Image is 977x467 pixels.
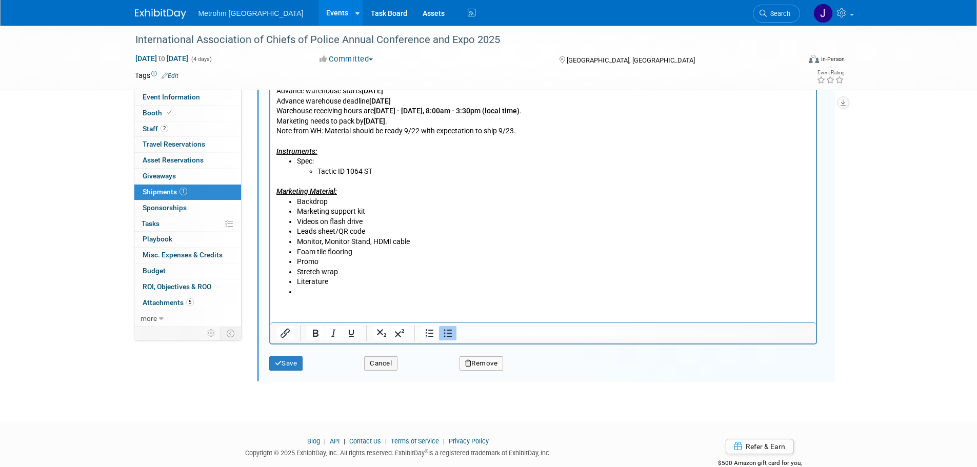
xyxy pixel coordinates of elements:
[134,216,241,232] a: Tasks
[322,437,328,445] span: |
[373,326,390,340] button: Subscript
[143,251,223,259] span: Misc. Expenses & Credits
[567,56,695,64] span: [GEOGRAPHIC_DATA], [GEOGRAPHIC_DATA]
[325,326,342,340] button: Italic
[134,279,241,295] a: ROI, Objectives & ROO
[134,311,241,327] a: more
[135,9,186,19] img: ExhibitDay
[134,153,241,168] a: Asset Reservations
[349,437,381,445] a: Contact Us
[307,437,320,445] a: Blog
[190,56,212,63] span: (4 days)
[143,109,174,117] span: Booth
[134,248,241,263] a: Misc. Expenses & Credits
[753,5,800,23] a: Search
[132,31,785,49] div: International Association of Chiefs of Police Annual Conference and Expo 2025
[821,55,845,63] div: In-Person
[767,10,790,17] span: Search
[269,356,303,371] button: Save
[364,356,397,371] button: Cancel
[220,327,241,340] td: Toggle Event Tabs
[143,267,166,275] span: Budget
[383,437,389,445] span: |
[143,125,168,133] span: Staff
[162,72,178,79] a: Edit
[143,140,205,148] span: Travel Reservations
[143,156,204,164] span: Asset Reservations
[157,54,167,63] span: to
[341,437,348,445] span: |
[330,437,340,445] a: API
[726,439,793,454] a: Refer & Earn
[740,53,845,69] div: Event Format
[134,121,241,137] a: Staff2
[816,70,844,75] div: Event Rating
[135,54,189,63] span: [DATE] [DATE]
[143,93,200,101] span: Event Information
[143,204,187,212] span: Sponsorships
[460,356,504,371] button: Remove
[270,82,816,322] iframe: Rich Text Area
[134,232,241,247] a: Playbook
[143,172,176,180] span: Giveaways
[276,326,294,340] button: Insert/edit link
[161,125,168,132] span: 2
[809,55,819,63] img: Format-Inperson.png
[134,90,241,105] a: Event Information
[813,4,833,23] img: Joanne Yam
[134,106,241,121] a: Booth
[307,326,324,340] button: Bold
[441,437,447,445] span: |
[421,326,438,340] button: Numbered list
[143,188,187,196] span: Shipments
[141,314,157,322] span: more
[134,263,241,279] a: Budget
[143,235,172,243] span: Playbook
[134,169,241,184] a: Giveaways
[134,200,241,216] a: Sponsorships
[391,326,408,340] button: Superscript
[134,137,241,152] a: Travel Reservations
[135,446,662,458] div: Copyright © 2025 ExhibitDay, Inc. All rights reserved. ExhibitDay is a registered trademark of Ex...
[167,110,172,115] i: Booth reservation complete
[143,298,194,307] span: Attachments
[391,437,439,445] a: Terms of Service
[142,219,159,228] span: Tasks
[439,326,456,340] button: Bullet list
[198,9,304,17] span: Metrohm [GEOGRAPHIC_DATA]
[425,449,428,454] sup: ®
[449,437,489,445] a: Privacy Policy
[134,295,241,311] a: Attachments5
[316,54,377,65] button: Committed
[343,326,360,340] button: Underline
[203,327,221,340] td: Personalize Event Tab Strip
[143,282,211,291] span: ROI, Objectives & ROO
[135,70,178,80] td: Tags
[134,185,241,200] a: Shipments1
[186,298,194,306] span: 5
[180,188,187,195] span: 1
